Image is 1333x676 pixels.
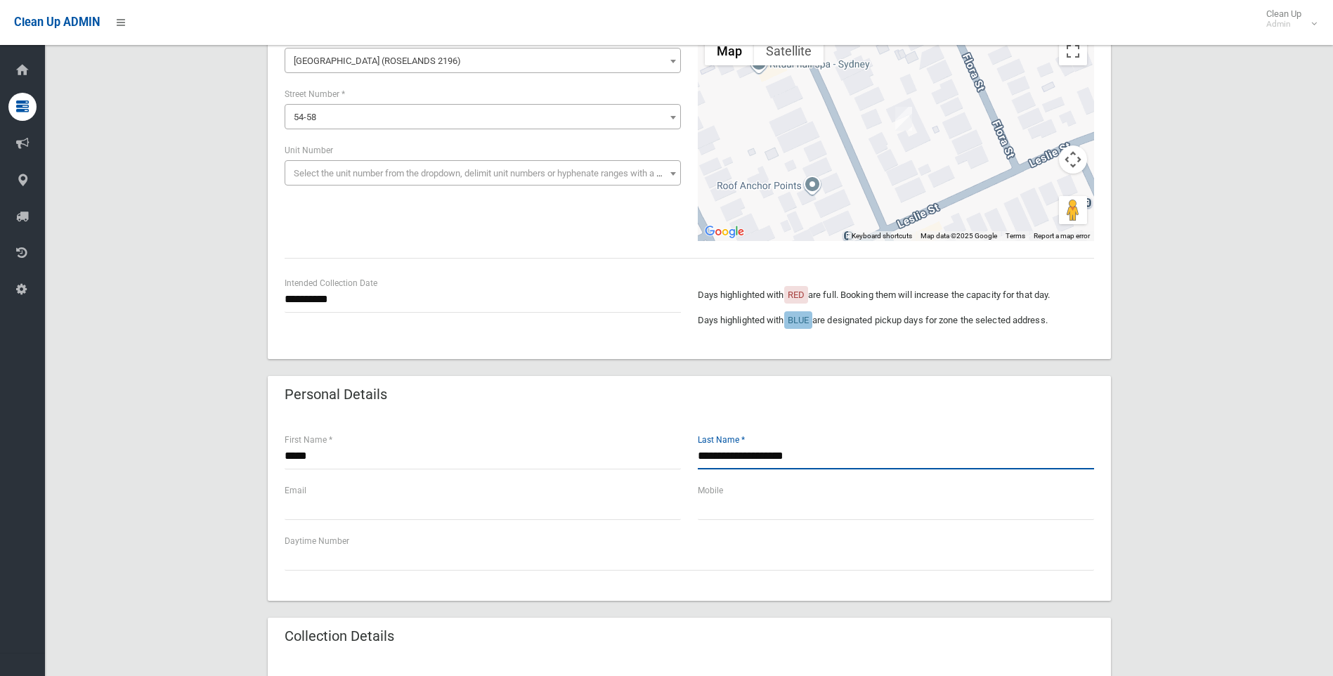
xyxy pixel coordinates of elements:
[1006,232,1025,240] a: Terms
[1059,145,1087,174] button: Map camera controls
[1034,232,1090,240] a: Report a map error
[705,37,754,65] button: Show street map
[1059,37,1087,65] button: Toggle fullscreen view
[852,231,912,241] button: Keyboard shortcuts
[701,223,748,241] img: Google
[268,623,411,650] header: Collection Details
[895,107,912,131] div: 54-58 Remly Street, ROSELANDS NSW 2196
[1259,8,1315,30] span: Clean Up
[14,15,100,29] span: Clean Up ADMIN
[288,108,677,127] span: 54-58
[698,287,1094,304] p: Days highlighted with are full. Booking them will increase the capacity for that day.
[701,223,748,241] a: Open this area in Google Maps (opens a new window)
[698,312,1094,329] p: Days highlighted with are designated pickup days for zone the selected address.
[285,104,681,129] span: 54-58
[921,232,997,240] span: Map data ©2025 Google
[294,168,687,178] span: Select the unit number from the dropdown, delimit unit numbers or hyphenate ranges with a comma
[754,37,824,65] button: Show satellite imagery
[1059,196,1087,224] button: Drag Pegman onto the map to open Street View
[294,112,316,122] span: 54-58
[288,51,677,71] span: Remly Street (ROSELANDS 2196)
[1266,19,1301,30] small: Admin
[285,48,681,73] span: Remly Street (ROSELANDS 2196)
[268,381,404,408] header: Personal Details
[788,290,805,300] span: RED
[788,315,809,325] span: BLUE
